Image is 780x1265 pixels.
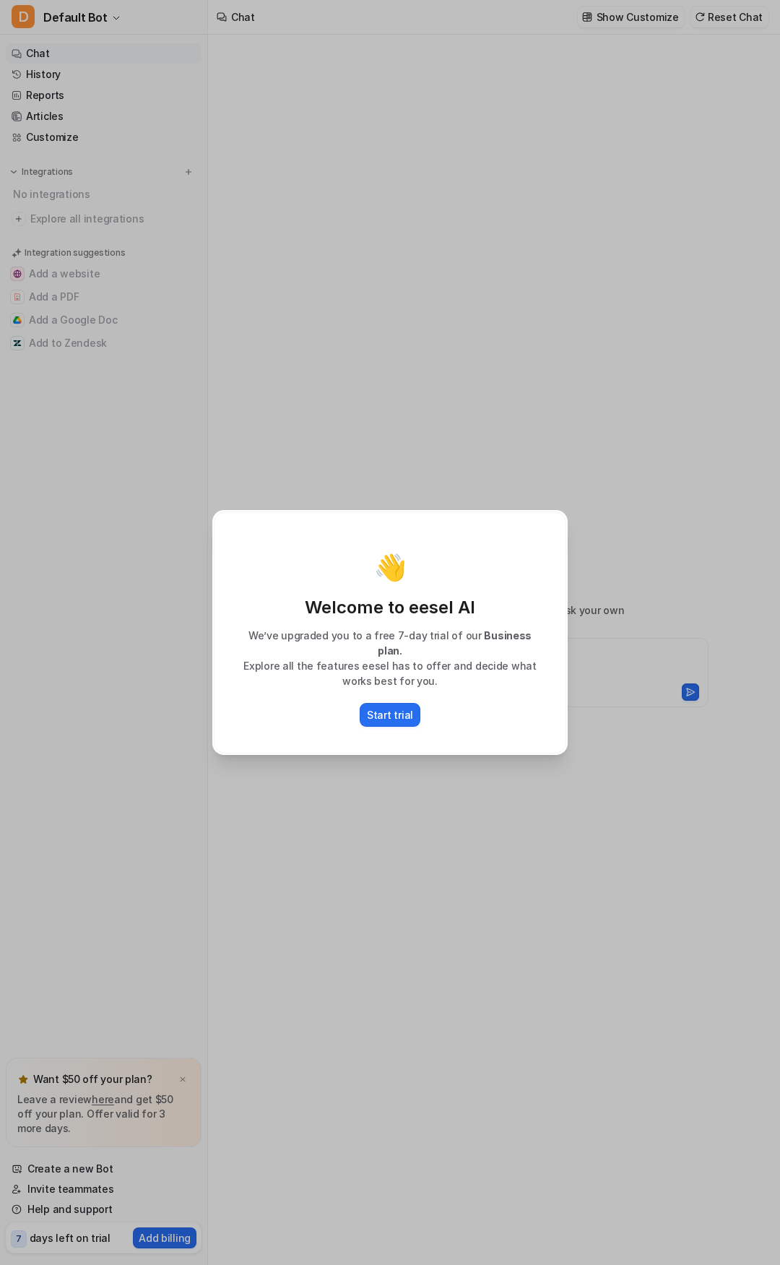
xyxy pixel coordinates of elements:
p: Welcome to eesel AI [229,596,551,619]
p: Explore all the features eesel has to offer and decide what works best for you. [229,658,551,688]
button: Start trial [360,703,420,727]
p: 👋 [374,553,407,582]
p: Start trial [367,707,413,722]
p: We’ve upgraded you to a free 7-day trial of our [229,628,551,658]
